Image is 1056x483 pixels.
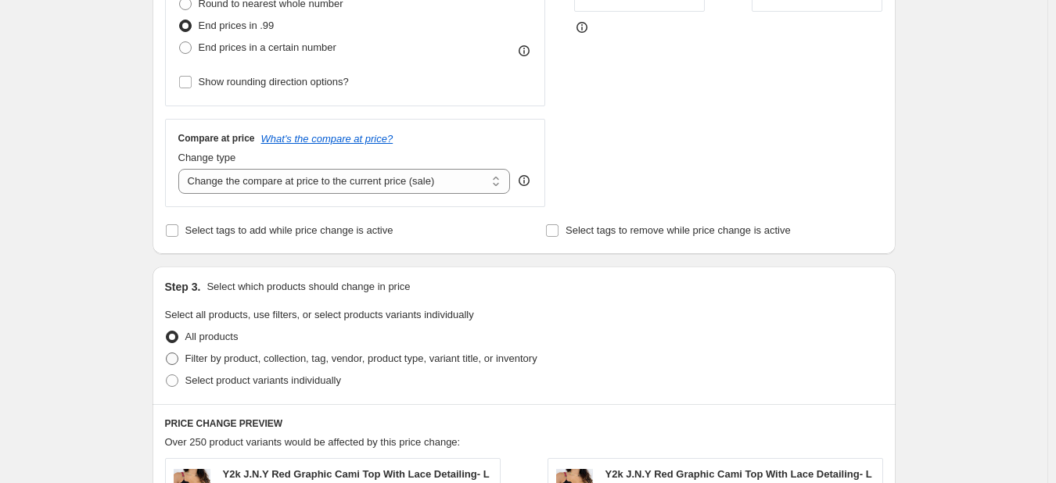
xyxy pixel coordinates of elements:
[516,173,532,188] div: help
[185,331,239,342] span: All products
[185,224,393,236] span: Select tags to add while price change is active
[165,309,474,320] span: Select all products, use filters, or select products variants individually
[199,41,336,53] span: End prices in a certain number
[185,374,341,386] span: Select product variants individually
[261,133,393,145] button: What's the compare at price?
[566,224,791,236] span: Select tags to remove while price change is active
[178,132,255,145] h3: Compare at price
[207,279,410,295] p: Select which products should change in price
[165,417,883,430] h6: PRICE CHANGE PREVIEW
[185,352,537,364] span: Filter by product, collection, tag, vendor, product type, variant title, or inventory
[165,279,201,295] h2: Step 3.
[178,152,236,163] span: Change type
[199,76,349,88] span: Show rounding direction options?
[165,436,461,448] span: Over 250 product variants would be affected by this price change:
[199,20,275,31] span: End prices in .99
